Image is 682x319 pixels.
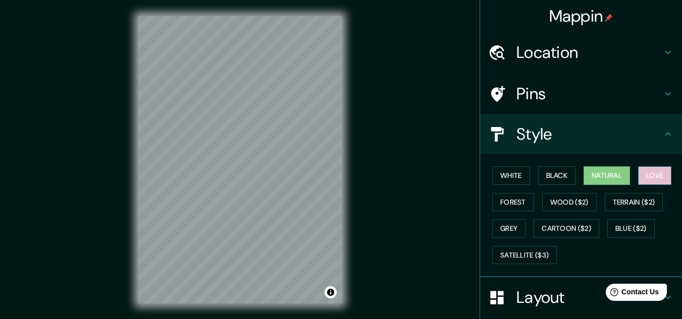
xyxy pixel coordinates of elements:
[607,219,655,238] button: Blue ($2)
[492,193,534,212] button: Forest
[549,6,613,26] h4: Mappin
[592,280,671,308] iframe: Help widget launcher
[584,166,630,185] button: Natural
[516,124,662,144] h4: Style
[325,286,337,298] button: Toggle attribution
[516,84,662,104] h4: Pins
[138,16,342,303] canvas: Map
[638,166,671,185] button: Love
[516,287,662,307] h4: Layout
[492,219,526,238] button: Grey
[480,114,682,154] div: Style
[605,193,663,212] button: Terrain ($2)
[534,219,599,238] button: Cartoon ($2)
[605,14,613,22] img: pin-icon.png
[492,166,530,185] button: White
[480,32,682,73] div: Location
[516,42,662,62] h4: Location
[538,166,576,185] button: Black
[542,193,597,212] button: Wood ($2)
[492,246,557,265] button: Satellite ($3)
[480,74,682,114] div: Pins
[480,277,682,317] div: Layout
